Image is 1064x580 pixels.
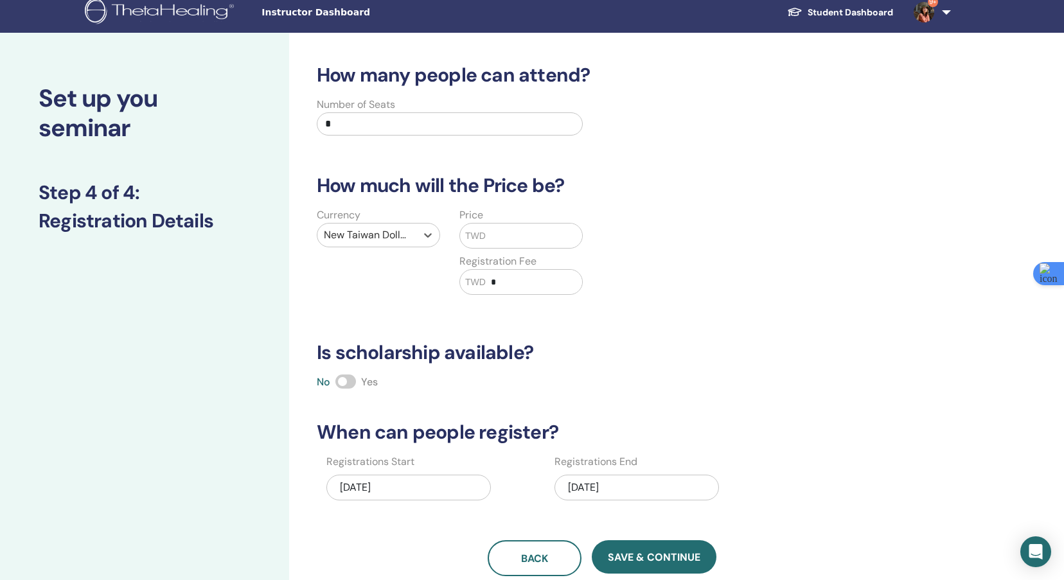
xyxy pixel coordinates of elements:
span: No [317,375,330,389]
h3: Step 4 of 4 : [39,181,251,204]
img: graduation-cap-white.svg [787,6,802,17]
span: Yes [361,375,378,389]
h3: Is scholarship available? [309,341,895,364]
span: Save & Continue [608,550,700,564]
h3: How many people can attend? [309,64,895,87]
button: Save & Continue [592,540,716,574]
h3: How much will the Price be? [309,174,895,197]
span: TWD [465,229,486,243]
label: Price [459,207,483,223]
span: TWD [465,276,486,289]
div: [DATE] [554,475,719,500]
h3: When can people register? [309,421,895,444]
h2: Set up you seminar [39,84,251,143]
label: Registration Fee [459,254,536,269]
button: Back [488,540,581,576]
label: Registrations Start [326,454,414,470]
span: Back [521,552,548,565]
div: [DATE] [326,475,491,500]
label: Registrations End [554,454,637,470]
h3: Registration Details [39,209,251,233]
img: default.jpg [914,2,934,22]
span: Instructor Dashboard [262,6,454,19]
a: Student Dashboard [777,1,903,24]
div: Open Intercom Messenger [1020,536,1051,567]
label: Number of Seats [317,97,395,112]
label: Currency [317,207,360,223]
